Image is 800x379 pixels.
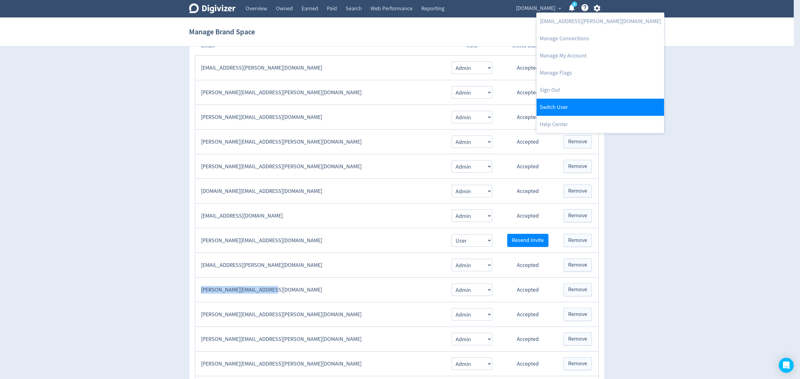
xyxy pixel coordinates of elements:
div: Open Intercom Messenger [779,358,794,373]
a: Log out [537,81,664,99]
a: Manage Flags [537,64,664,81]
a: Manage My Account [537,47,664,64]
a: Help Center [537,116,664,133]
a: Switch User [537,99,664,116]
a: [EMAIL_ADDRESS][PERSON_NAME][DOMAIN_NAME] [537,13,664,30]
a: Manage Connections [537,30,664,47]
